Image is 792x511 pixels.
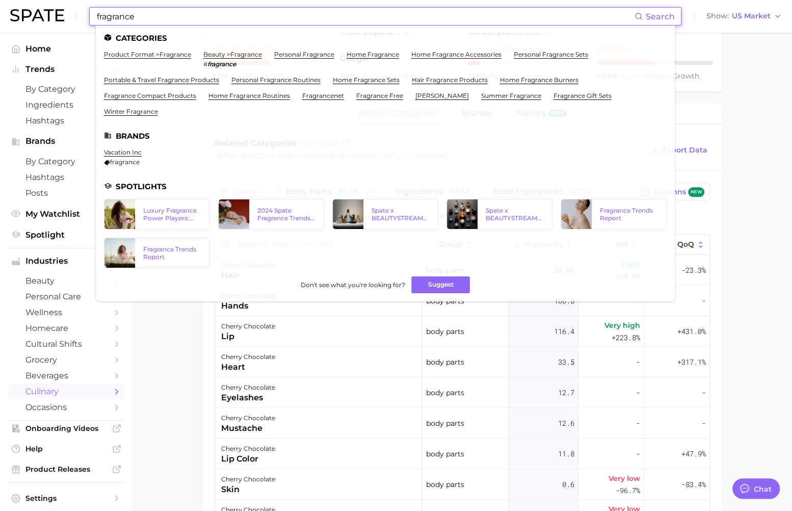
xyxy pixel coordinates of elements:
[8,289,124,304] a: personal care
[104,132,667,140] li: Brands
[636,356,640,368] span: -
[25,371,107,380] span: beverages
[25,387,107,396] span: culinary
[25,444,107,453] span: Help
[8,368,124,384] a: beverages
[274,50,334,58] a: personal fragrance
[215,347,709,377] button: cherry chocolateheartbody parts33.5-+317.1%
[514,50,588,58] a: personal fragrance sets
[8,421,124,436] a: Onboarding Videos
[636,448,640,460] span: -
[481,92,541,99] a: summer fragrance
[221,351,275,363] div: cherry chocolate
[426,356,464,368] span: body parts
[8,336,124,352] a: cultural shifts
[203,60,207,68] span: #
[25,355,107,365] span: grocery
[221,483,275,496] div: skin
[25,465,107,474] span: Product Releases
[25,494,107,503] span: Settings
[25,172,107,182] span: Hashtags
[8,227,124,243] a: Spotlight
[8,185,124,201] a: Posts
[25,137,107,146] span: Brands
[104,199,210,229] a: Luxury Fragrance Power Players: Consumers’ Brand Favorites
[143,245,201,261] div: Fragrance Trends Report
[600,207,658,222] div: Fragrance Trends Report
[143,207,201,222] div: Luxury Fragrance Power Players: Consumers’ Brand Favorites
[8,154,124,169] a: by Category
[411,276,470,293] button: Suggest
[8,491,124,506] a: Settings
[702,295,706,307] span: -
[221,300,275,312] div: hands
[25,209,107,219] span: My Watchlist
[644,235,709,254] button: QoQ
[561,199,667,229] a: Fragrance Trends Report
[558,417,574,429] span: 12.6
[558,356,574,368] span: 33.5
[415,92,469,99] a: [PERSON_NAME]
[8,41,124,57] a: Home
[356,92,403,99] a: fragrance free
[412,76,488,84] a: hair fragrance products
[104,182,667,191] li: Spotlights
[8,62,124,77] button: Trends
[110,158,140,166] span: fragrance
[25,323,107,333] span: homecare
[663,146,707,155] span: Export Data
[221,453,275,465] div: lip color
[426,478,464,491] span: body parts
[426,417,464,429] span: body parts
[702,417,706,429] span: -
[347,50,399,58] a: home fragrance
[221,412,275,424] div: cherry chocolate
[426,325,464,338] span: body parts
[8,304,124,320] a: wellness
[104,92,196,99] a: fragrance compact products
[215,469,709,500] button: cherry chocolateskinbody parts0.6Very low-96.7%-83.4%
[25,292,107,301] span: personal care
[681,448,706,460] span: +47.9%
[8,273,124,289] a: beauty
[8,320,124,336] a: homecare
[215,439,709,469] button: cherry chocolatelip colorbody parts11.8-+47.9%
[8,81,124,97] a: by Category
[10,9,64,21] img: SPATE
[562,478,574,491] span: 0.6
[604,319,640,331] span: Very high
[681,264,706,276] span: -23.3%
[426,448,464,460] span: body parts
[677,325,706,338] span: +431.0%
[104,148,142,156] a: vacation inc
[25,308,107,317] span: wellness
[616,484,640,497] span: -96.7%
[25,188,107,198] span: Posts
[221,381,275,394] div: cherry chocolate
[203,50,262,58] a: beauty >fragrance
[218,199,324,229] a: 2024 Spate Fragrance Trends Report
[333,76,400,84] a: home fragrance sets
[25,100,107,110] span: Ingredients
[500,76,578,84] a: home fragrance burners
[25,44,107,54] span: Home
[8,169,124,185] a: Hashtags
[677,356,706,368] span: +317.1%
[25,402,107,412] span: occasions
[636,417,640,429] span: -
[612,331,640,344] span: +223.8%
[25,276,107,286] span: beauty
[8,113,124,129] a: Hashtags
[25,84,107,94] span: by Category
[372,207,430,222] div: Spate x BEAUTYSTREAMS: Fragrance Brands & Gestures
[207,60,236,68] em: fragrance
[104,34,667,42] li: Categories
[732,13,771,19] span: US Market
[646,12,675,21] span: Search
[653,187,704,197] span: Columns
[302,92,344,99] a: fragrancenet
[688,187,704,197] span: new
[96,8,635,25] input: Search here for a brand, industry, or ingredient
[104,76,219,84] a: portable & travel fragrance products
[215,408,709,439] button: cherry chocolatemustachebody parts12.6--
